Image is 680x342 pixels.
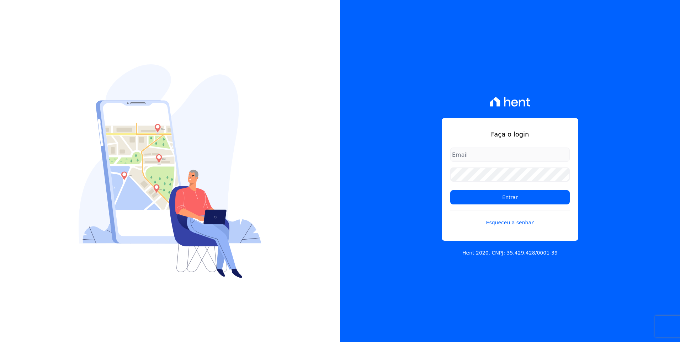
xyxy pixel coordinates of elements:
a: Esqueceu a senha? [450,210,570,226]
p: Hent 2020. CNPJ: 35.429.428/0001-39 [462,249,558,257]
input: Entrar [450,190,570,204]
input: Email [450,148,570,162]
h1: Faça o login [450,129,570,139]
img: Login [79,64,261,278]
